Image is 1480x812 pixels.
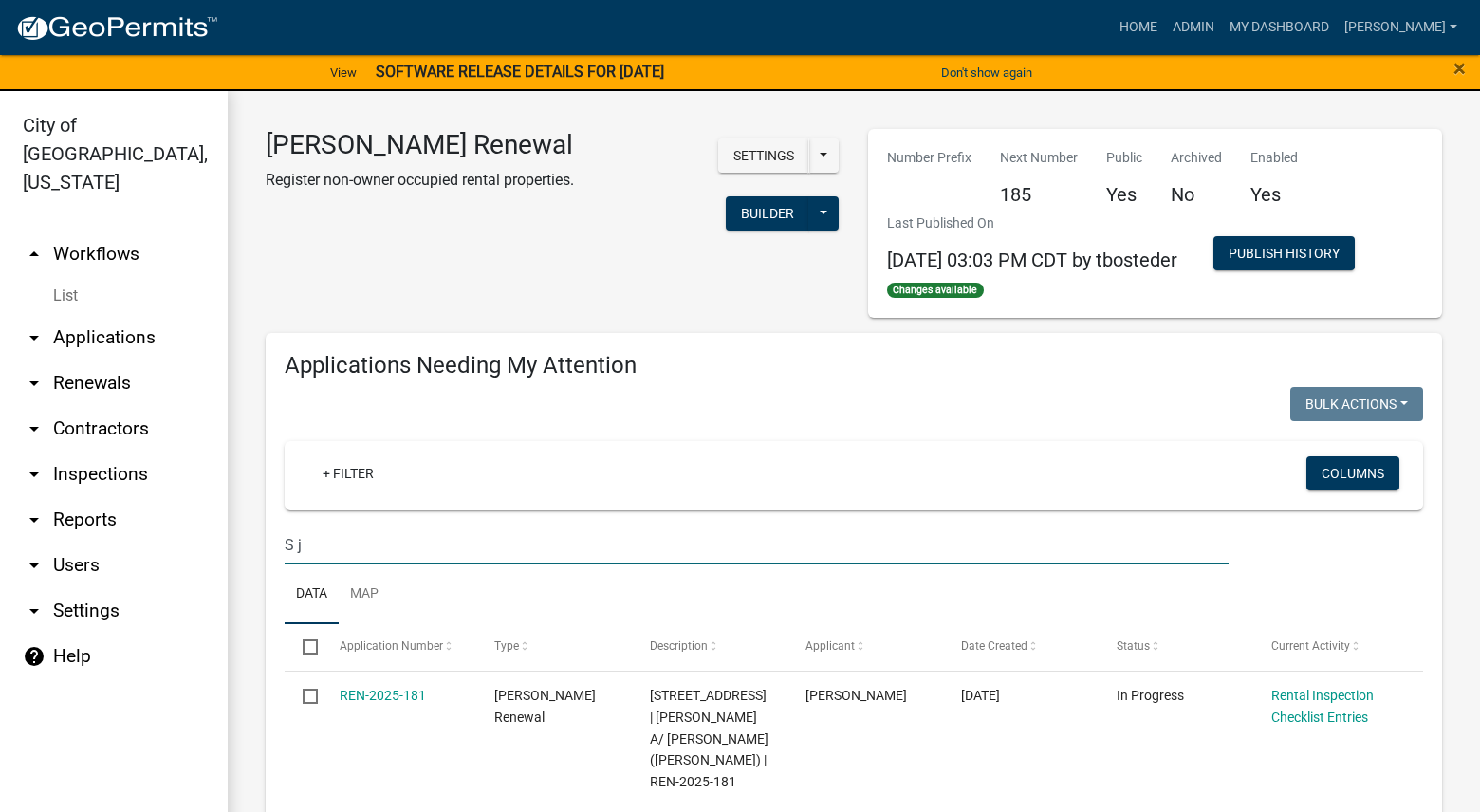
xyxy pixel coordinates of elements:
[887,213,1177,233] p: Last Published On
[23,554,46,577] i: arrow_drop_down
[887,249,1177,271] span: [DATE] 03:03 PM CDT by tbosteder
[1000,148,1078,168] p: Next Number
[23,508,46,531] i: arrow_drop_down
[23,645,46,668] i: help
[1112,9,1165,46] a: Home
[285,564,339,625] a: Data
[285,526,1229,564] input: Search for applications
[1117,639,1150,653] span: Status
[650,639,708,653] span: Description
[23,417,46,440] i: arrow_drop_down
[1106,148,1142,168] p: Public
[23,326,46,349] i: arrow_drop_down
[339,564,390,625] a: Map
[1222,9,1337,46] a: My Dashboard
[340,688,426,703] a: REN-2025-181
[285,624,321,670] datatable-header-cell: Select
[494,639,519,653] span: Type
[1213,247,1355,262] wm-modal-confirm: Workflow Publish History
[476,624,632,670] datatable-header-cell: Type
[1171,183,1222,206] h5: No
[887,148,971,168] p: Number Prefix
[1171,148,1222,168] p: Archived
[805,688,907,703] span: Brady Fry
[266,129,574,161] h3: [PERSON_NAME] Renewal
[23,600,46,622] i: arrow_drop_down
[1271,688,1374,725] a: Rental Inspection Checklist Entries
[340,639,443,653] span: Application Number
[266,169,574,192] p: Register non-owner occupied rental properties.
[1306,456,1399,490] button: Columns
[323,57,364,88] a: View
[376,63,664,81] strong: SOFTWARE RELEASE DETAILS FOR [DATE]
[887,283,984,298] span: Changes available
[1290,387,1423,421] button: Bulk Actions
[1337,9,1465,46] a: [PERSON_NAME]
[23,372,46,395] i: arrow_drop_down
[23,463,46,486] i: arrow_drop_down
[1453,57,1466,80] button: Close
[961,688,1000,703] span: 10/03/2025
[307,456,389,490] a: + Filter
[1106,183,1142,206] h5: Yes
[321,624,476,670] datatable-header-cell: Application Number
[632,624,787,670] datatable-header-cell: Description
[1453,55,1466,82] span: ×
[23,243,46,266] i: arrow_drop_up
[1165,9,1222,46] a: Admin
[961,639,1027,653] span: Date Created
[1098,624,1253,670] datatable-header-cell: Status
[494,688,596,725] span: Rental Registration Renewal
[934,57,1040,88] button: Don't show again
[1250,148,1298,168] p: Enabled
[1253,624,1409,670] datatable-header-cell: Current Activity
[1000,183,1078,206] h5: 185
[285,352,1423,379] h4: Applications Needing My Attention
[1213,236,1355,270] button: Publish History
[726,196,809,231] button: Builder
[943,624,1099,670] datatable-header-cell: Date Created
[718,138,809,173] button: Settings
[1117,688,1184,703] span: In Progress
[787,624,943,670] datatable-header-cell: Applicant
[650,688,768,789] span: 1101 W 1ST AVE | FRY, BRADY A/ ROSENBERGER-FRY, DIANE (Deed) | REN-2025-181
[1271,639,1350,653] span: Current Activity
[1250,183,1298,206] h5: Yes
[805,639,855,653] span: Applicant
